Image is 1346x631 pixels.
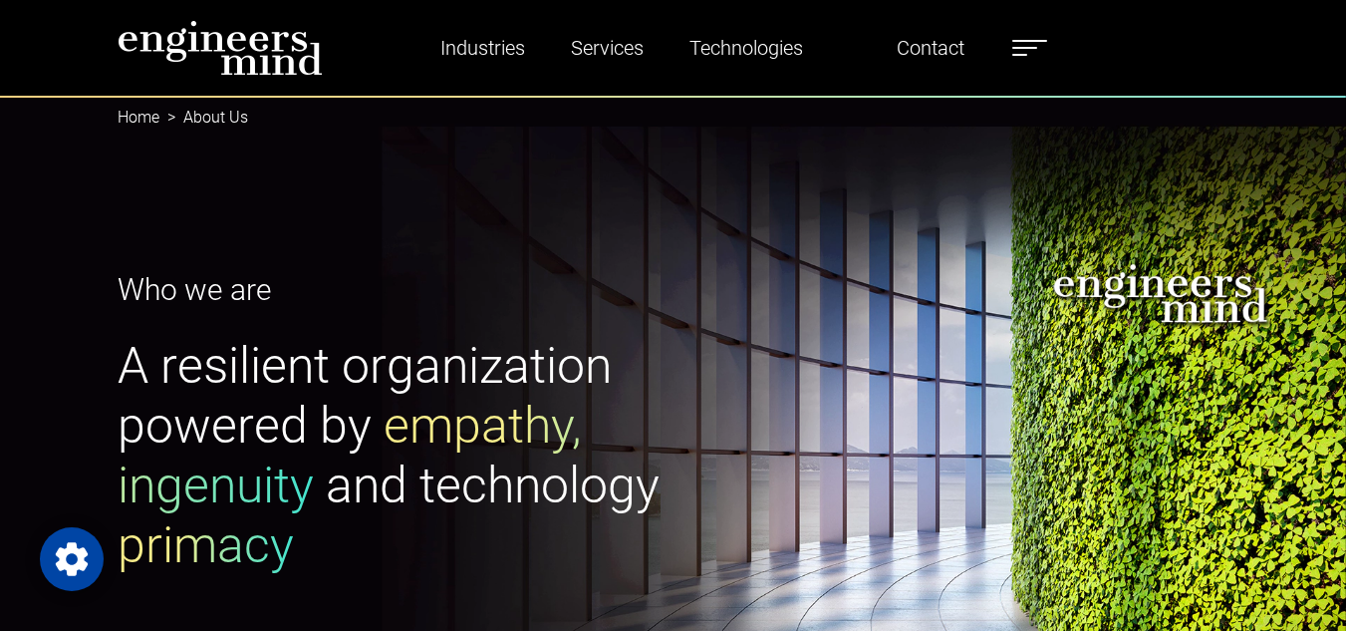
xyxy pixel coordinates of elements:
[432,25,533,71] a: Industries
[563,25,652,71] a: Services
[118,267,662,312] p: Who we are
[681,25,811,71] a: Technologies
[118,108,159,127] a: Home
[118,336,662,575] h1: A resilient organization powered by and technology
[118,397,582,514] span: empathy, ingenuity
[118,96,1229,140] nav: breadcrumb
[159,106,248,130] li: About Us
[118,20,323,76] img: logo
[118,516,294,574] span: primacy
[889,25,972,71] a: Contact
